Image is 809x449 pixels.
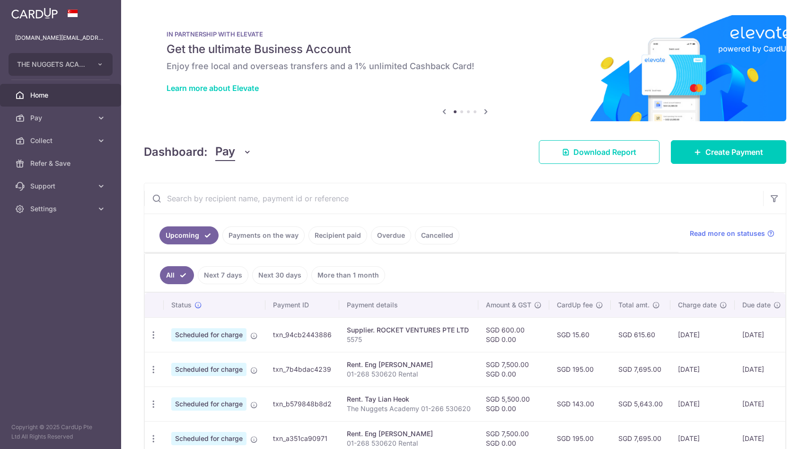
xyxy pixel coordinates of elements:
td: [DATE] [735,386,789,421]
a: All [160,266,194,284]
div: Rent. Tay Lian Heok [347,395,471,404]
th: Payment details [339,293,478,317]
span: Create Payment [705,146,763,158]
span: Charge date [678,300,717,310]
span: Download Report [573,146,636,158]
span: Scheduled for charge [171,432,246,445]
td: [DATE] [670,317,735,352]
a: More than 1 month [311,266,385,284]
a: Overdue [371,226,411,244]
td: SGD 5,500.00 SGD 0.00 [478,386,549,421]
span: Scheduled for charge [171,397,246,411]
td: SGD 143.00 [549,386,611,421]
div: Rent. Eng [PERSON_NAME] [347,360,471,369]
span: Pay [30,113,93,123]
span: Read more on statuses [690,229,765,238]
th: Payment ID [265,293,339,317]
span: Settings [30,204,93,214]
span: CardUp fee [557,300,593,310]
div: Supplier. ROCKET VENTURES PTE LTD [347,325,471,335]
td: SGD 600.00 SGD 0.00 [478,317,549,352]
span: Total amt. [618,300,650,310]
h4: Dashboard: [144,144,208,161]
td: SGD 5,643.00 [611,386,670,421]
td: txn_94cb2443886 [265,317,339,352]
button: THE NUGGETS ACADEMY PTE. LTD. [9,53,113,76]
a: Next 7 days [198,266,248,284]
td: SGD 7,500.00 SGD 0.00 [478,352,549,386]
span: Pay [215,143,235,161]
img: Renovation banner [144,15,786,121]
input: Search by recipient name, payment id or reference [144,183,763,214]
button: Pay [215,143,252,161]
td: [DATE] [735,352,789,386]
td: SGD 615.60 [611,317,670,352]
span: Home [30,90,93,100]
td: SGD 15.60 [549,317,611,352]
td: txn_7b4bdac4239 [265,352,339,386]
span: Scheduled for charge [171,328,246,341]
p: [DOMAIN_NAME][EMAIL_ADDRESS][DOMAIN_NAME] [15,33,106,43]
td: txn_b579848b8d2 [265,386,339,421]
span: THE NUGGETS ACADEMY PTE. LTD. [17,60,87,69]
h5: Get the ultimate Business Account [167,42,764,57]
td: [DATE] [670,386,735,421]
a: Download Report [539,140,660,164]
p: The Nuggets Academy 01-266 530620 [347,404,471,413]
td: SGD 7,695.00 [611,352,670,386]
p: IN PARTNERSHIP WITH ELEVATE [167,30,764,38]
p: 01-268 530620 Rental [347,369,471,379]
a: Next 30 days [252,266,308,284]
a: Create Payment [671,140,786,164]
td: [DATE] [735,317,789,352]
div: Rent. Eng [PERSON_NAME] [347,429,471,439]
span: Support [30,181,93,191]
span: Refer & Save [30,159,93,168]
a: Learn more about Elevate [167,83,259,93]
a: Read more on statuses [690,229,774,238]
span: Amount & GST [486,300,531,310]
span: Due date [742,300,771,310]
span: Collect [30,136,93,145]
a: Recipient paid [308,226,367,244]
h6: Enjoy free local and overseas transfers and a 1% unlimited Cashback Card! [167,61,764,72]
a: Cancelled [415,226,459,244]
a: Payments on the way [222,226,305,244]
p: 5575 [347,335,471,344]
td: [DATE] [670,352,735,386]
p: 01-268 530620 Rental [347,439,471,448]
td: SGD 195.00 [549,352,611,386]
a: Upcoming [159,226,219,244]
span: Scheduled for charge [171,363,246,376]
span: Status [171,300,192,310]
img: CardUp [11,8,58,19]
